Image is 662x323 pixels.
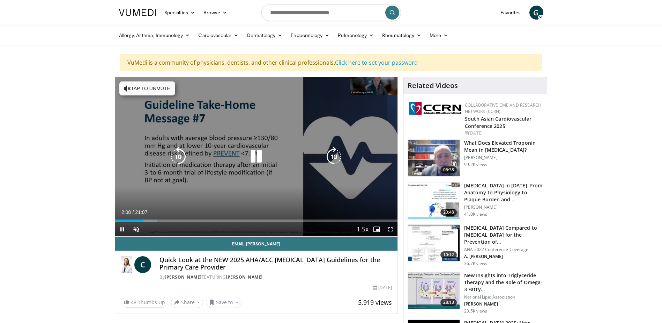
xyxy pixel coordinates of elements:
[194,28,243,42] a: Cardiovascular
[464,294,543,300] p: National Lipid Association
[358,298,392,307] span: 5,919 views
[465,102,541,114] a: Collaborative CME and Research Network (CCRN)
[440,251,457,258] span: 10:12
[408,81,458,90] h4: Related Videos
[465,115,531,129] a: South Asian Cardiovascular Conference 2025
[408,182,543,219] a: 20:48 [MEDICAL_DATA] in [DATE]: From Anatomy to Physiology to Plaque Burden and … [PERSON_NAME] 4...
[464,308,487,314] p: 23.5K views
[199,6,231,20] a: Browse
[115,28,194,42] a: Allergy, Asthma, Immunology
[120,54,542,71] div: VuMedi is a community of physicians, dentists, and other clinical professionals.
[425,28,452,42] a: More
[464,182,543,203] h3: [MEDICAL_DATA] in [DATE]: From Anatomy to Physiology to Plaque Burden and …
[464,254,543,259] p: A. [PERSON_NAME]
[160,6,200,20] a: Specialties
[409,102,461,115] img: a04ee3ba-8487-4636-b0fb-5e8d268f3737.png.150x105_q85_autocrop_double_scale_upscale_version-0.2.png
[226,274,263,280] a: [PERSON_NAME]
[119,9,156,16] img: VuMedi Logo
[408,139,543,177] a: 06:38 What Does Elevated Troponin Mean in [MEDICAL_DATA]? [PERSON_NAME] 99.2K views
[356,222,370,236] button: Playback Rate
[464,272,543,293] h3: New Insights into Triglyceride Therapy and the Role of Omega-3 Fatty…
[129,222,143,236] button: Unmute
[464,162,487,167] p: 99.2K views
[370,222,384,236] button: Enable picture-in-picture mode
[287,28,334,42] a: Endocrinology
[373,285,392,291] div: [DATE]
[408,272,460,309] img: 45ea033d-f728-4586-a1ce-38957b05c09e.150x105_q85_crop-smart_upscale.jpg
[408,272,543,314] a: 28:13 New Insights into Triglyceride Therapy and the Role of Omega-3 Fatty… National Lipid Associ...
[408,140,460,176] img: 98daf78a-1d22-4ebe-927e-10afe95ffd94.150x105_q85_crop-smart_upscale.jpg
[465,130,541,136] div: [DATE]
[378,28,425,42] a: Rheumatology
[464,155,543,160] p: [PERSON_NAME]
[115,77,398,237] video-js: Video Player
[440,209,457,216] span: 20:48
[464,204,543,210] p: [PERSON_NAME]
[261,4,401,21] input: Search topics, interventions
[464,211,487,217] p: 41.0K views
[159,256,392,271] h4: Quick Look at the NEW 2025 AHA/ACC [MEDICAL_DATA] Guidelines for the Primary Care Provider
[121,209,131,215] span: 2:08
[121,256,132,273] img: Dr. Catherine P. Benziger
[408,182,460,219] img: 823da73b-7a00-425d-bb7f-45c8b03b10c3.150x105_q85_crop-smart_upscale.jpg
[133,209,134,215] span: /
[529,6,543,20] a: G
[243,28,287,42] a: Dermatology
[464,139,543,153] h3: What Does Elevated Troponin Mean in [MEDICAL_DATA]?
[159,274,392,280] div: By FEATURING
[115,222,129,236] button: Pause
[334,28,378,42] a: Pulmonology
[464,224,543,245] h3: [MEDICAL_DATA] Compared to [MEDICAL_DATA] for the Prevention of…
[408,224,543,266] a: 10:12 [MEDICAL_DATA] Compared to [MEDICAL_DATA] for the Prevention of… AHA 2022 Conference Covera...
[115,220,398,222] div: Progress Bar
[121,297,168,308] a: 48 Thumbs Up
[335,59,418,66] a: Click here to set your password
[496,6,525,20] a: Favorites
[165,274,202,280] a: [PERSON_NAME]
[440,166,457,173] span: 06:38
[171,297,203,308] button: Share
[135,209,147,215] span: 21:07
[131,299,136,306] span: 48
[408,225,460,261] img: 7c0f9b53-1609-4588-8498-7cac8464d722.150x105_q85_crop-smart_upscale.jpg
[384,222,397,236] button: Fullscreen
[134,256,151,273] a: C
[440,299,457,306] span: 28:13
[464,247,543,252] p: AHA 2022 Conference Coverage
[464,261,487,266] p: 36.7K views
[119,81,175,95] button: Tap to unmute
[206,297,241,308] button: Save to
[464,301,543,307] p: [PERSON_NAME]
[115,237,398,251] a: Email [PERSON_NAME]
